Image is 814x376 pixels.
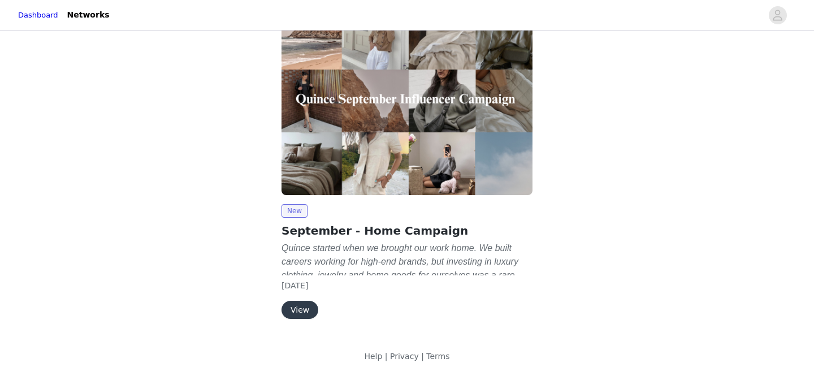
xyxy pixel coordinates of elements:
img: Quince [282,7,532,195]
a: Dashboard [18,10,58,21]
button: View [282,301,318,319]
span: | [385,352,388,361]
a: View [282,306,318,314]
span: | [421,352,424,361]
div: avatar [772,6,783,24]
span: New [282,204,308,218]
h2: September - Home Campaign [282,222,532,239]
span: [DATE] [282,281,308,290]
a: Privacy [390,352,419,361]
a: Terms [426,352,449,361]
a: Help [364,352,382,361]
a: Networks [60,2,116,28]
em: Quince started when we brought our work home. We built careers working for high-end brands, but i... [282,243,522,321]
